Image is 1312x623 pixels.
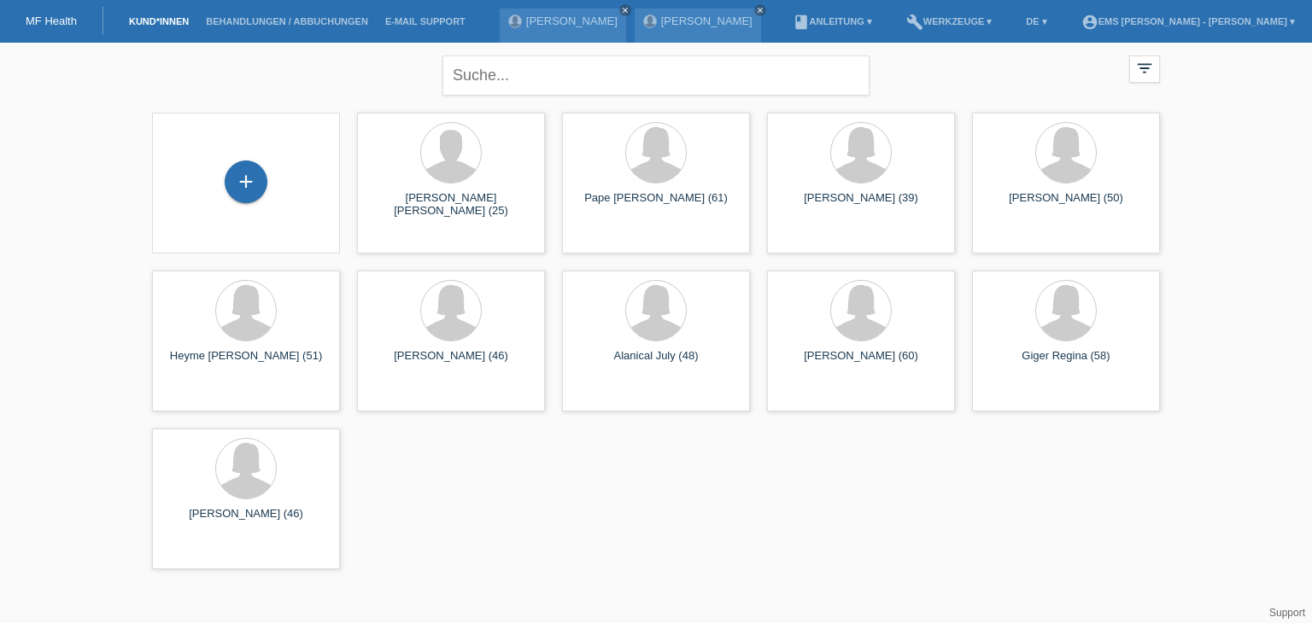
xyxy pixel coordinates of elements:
i: book [793,14,810,31]
a: Behandlungen / Abbuchungen [197,16,377,26]
i: close [756,6,764,15]
i: close [621,6,630,15]
a: [PERSON_NAME] [526,15,618,27]
a: DE ▾ [1017,16,1055,26]
div: Pape [PERSON_NAME] (61) [576,191,736,218]
a: account_circleEMS [PERSON_NAME] - [PERSON_NAME] ▾ [1073,16,1303,26]
i: account_circle [1081,14,1098,31]
a: E-Mail Support [377,16,474,26]
a: [PERSON_NAME] [661,15,753,27]
a: close [619,4,631,16]
i: filter_list [1135,59,1154,78]
div: [PERSON_NAME] (46) [371,349,531,376]
div: Giger Regina (58) [986,349,1146,376]
a: buildWerkzeuge ▾ [898,16,1001,26]
a: bookAnleitung ▾ [784,16,881,26]
div: Kund*in hinzufügen [225,167,266,196]
a: close [754,4,766,16]
div: Alanical July (48) [576,349,736,376]
div: [PERSON_NAME] (60) [781,349,941,376]
i: build [906,14,923,31]
div: [PERSON_NAME] (50) [986,191,1146,218]
a: Kund*innen [120,16,197,26]
a: Support [1269,607,1305,619]
div: [PERSON_NAME] [PERSON_NAME] (25) [371,191,531,218]
div: [PERSON_NAME] (46) [166,507,326,534]
div: Heyme [PERSON_NAME] (51) [166,349,326,376]
a: MF Health [26,15,77,27]
input: Suche... [442,55,870,96]
div: [PERSON_NAME] (39) [781,191,941,218]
